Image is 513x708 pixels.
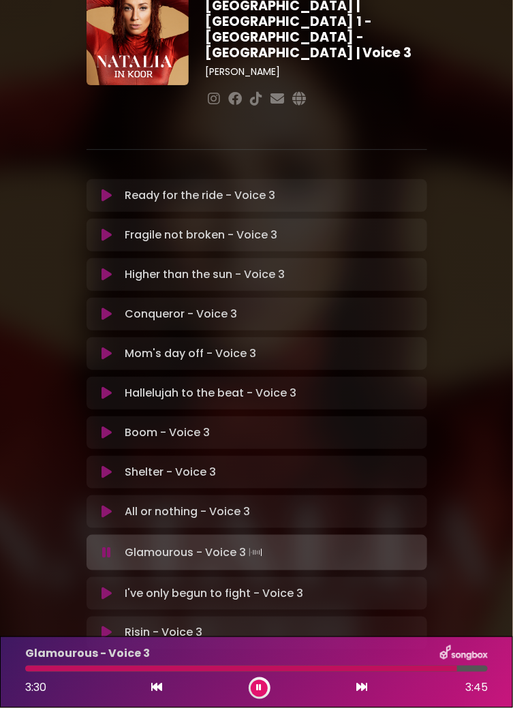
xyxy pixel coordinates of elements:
[125,625,202,641] p: Risin - Voice 3
[205,66,426,78] h3: [PERSON_NAME]
[465,680,488,696] span: 3:45
[125,187,275,204] p: Ready for the ride - Voice 3
[125,266,285,283] p: Higher than the sun - Voice 3
[125,543,265,562] p: Glamourous - Voice 3
[125,227,277,243] p: Fragile not broken - Voice 3
[25,680,46,696] span: 3:30
[125,464,216,480] p: Shelter - Voice 3
[125,425,210,441] p: Boom - Voice 3
[440,645,488,663] img: songbox-logo-white.png
[25,646,150,662] p: Glamourous - Voice 3
[125,504,250,520] p: All or nothing - Voice 3
[125,345,256,362] p: Mom's day off - Voice 3
[125,306,237,322] p: Conqueror - Voice 3
[125,585,303,602] p: I've only begun to fight - Voice 3
[125,385,296,401] p: Hallelujah to the beat - Voice 3
[246,543,265,562] img: waveform4.gif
